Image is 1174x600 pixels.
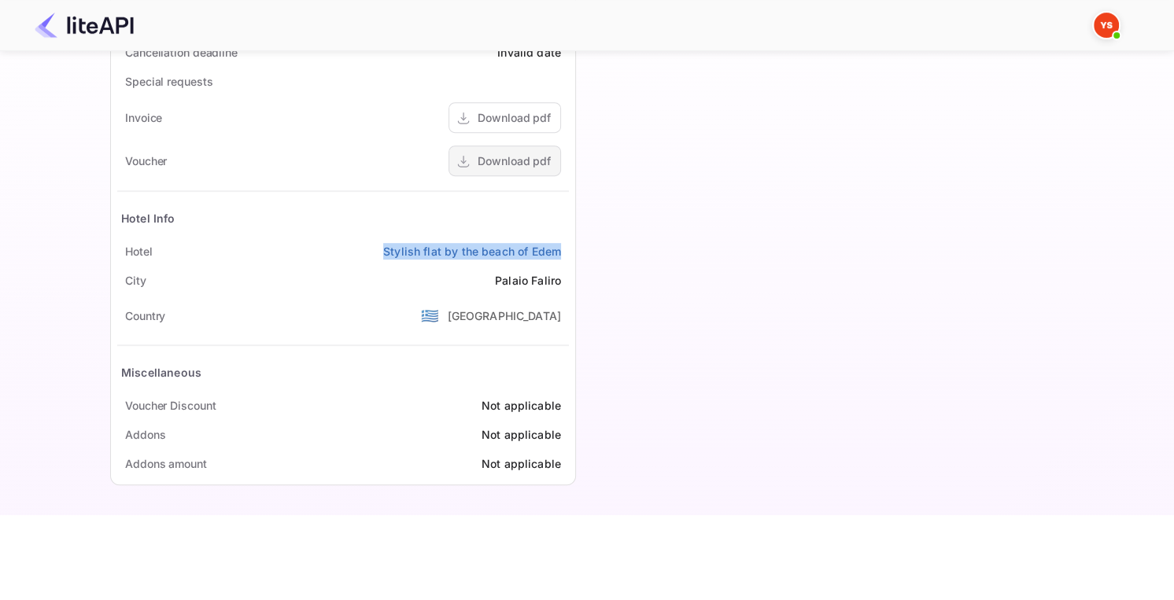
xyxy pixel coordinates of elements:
[383,245,561,258] ya-tr-span: Stylish flat by the beach of Edem
[447,309,561,322] ya-tr-span: [GEOGRAPHIC_DATA]
[478,111,551,124] ya-tr-span: Download pdf
[125,309,165,322] ya-tr-span: Country
[125,399,216,412] ya-tr-span: Voucher Discount
[482,457,561,470] ya-tr-span: Not applicable
[35,13,134,38] img: LiteAPI Logo
[125,46,238,59] ya-tr-span: Cancellation deadline
[125,457,207,470] ya-tr-span: Addons amount
[121,212,175,225] ya-tr-span: Hotel Info
[125,154,167,167] ya-tr-span: Voucher
[482,428,561,441] ya-tr-span: Not applicable
[1094,13,1119,38] img: Yandex Support
[121,366,201,379] ya-tr-span: Miscellaneous
[125,75,212,88] ya-tr-span: Special requests
[125,274,146,287] ya-tr-span: City
[497,46,561,59] ya-tr-span: Invalid date
[495,274,561,287] ya-tr-span: Palaio Faliro
[482,399,561,412] ya-tr-span: Not applicable
[383,243,561,260] a: Stylish flat by the beach of Edem
[125,245,153,258] ya-tr-span: Hotel
[421,301,439,329] span: United States
[125,428,165,441] ya-tr-span: Addons
[125,111,162,124] ya-tr-span: Invoice
[478,153,551,169] div: Download pdf
[421,307,439,324] ya-tr-span: 🇬🇷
